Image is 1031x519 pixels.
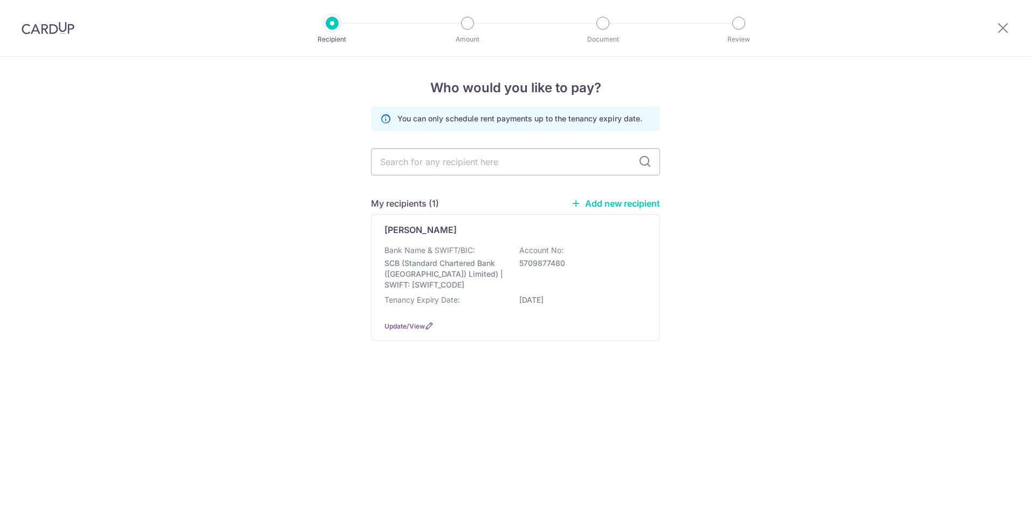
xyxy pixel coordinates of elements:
p: Bank Name & SWIFT/BIC: [384,245,475,256]
h4: Who would you like to pay? [371,78,660,98]
p: You can only schedule rent payments up to the tenancy expiry date. [397,113,642,124]
a: Update/View [384,322,425,330]
p: [DATE] [519,295,640,305]
p: Tenancy Expiry Date: [384,295,460,305]
p: 5709877480 [519,258,640,269]
input: Search for any recipient here [371,148,660,175]
p: Recipient [292,34,372,45]
p: Document [563,34,643,45]
a: Add new recipient [571,198,660,209]
h5: My recipients (1) [371,197,439,210]
p: Amount [428,34,507,45]
p: [PERSON_NAME] [384,223,457,236]
p: Review [699,34,779,45]
p: SCB (Standard Chartered Bank ([GEOGRAPHIC_DATA]) Limited) | SWIFT: [SWIFT_CODE] [384,258,505,290]
img: CardUp [22,22,74,35]
p: Account No: [519,245,563,256]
